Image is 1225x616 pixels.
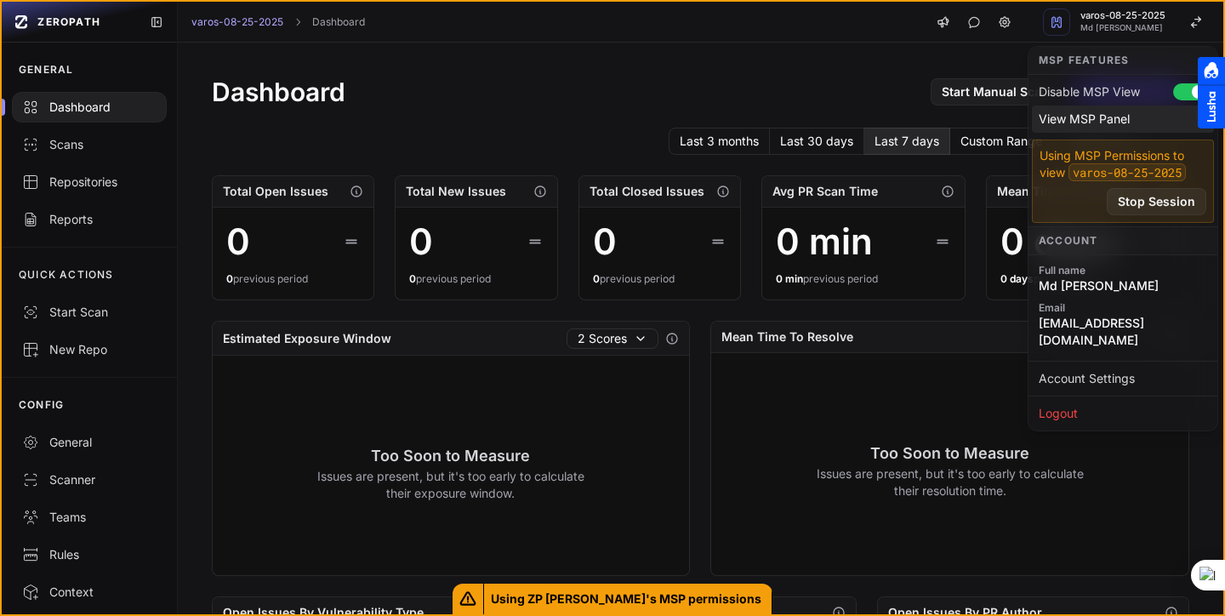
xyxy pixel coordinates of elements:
div: Rules [22,546,157,563]
div: Reports [22,211,157,228]
h2: Total Closed Issues [590,183,704,200]
div: Start Scan [22,304,157,321]
nav: breadcrumb [191,15,365,29]
a: varos-08-25-2025 [191,15,283,29]
button: varos-08-25-2025 Md [PERSON_NAME] [1033,2,1223,43]
a: Repositories [2,163,177,201]
span: varos-08-25-2025 [1080,11,1165,20]
span: 0 min [776,272,803,285]
p: QUICK ACTIONS [19,268,114,282]
h1: Dashboard [212,77,345,107]
code: varos-08-25-2025 [1068,163,1186,181]
h2: Mean Time To Resolve [997,183,1129,200]
h2: Mean Time To Resolve [721,328,853,345]
div: Teams [22,509,157,526]
span: Md [PERSON_NAME] [1080,24,1165,32]
span: [EMAIL_ADDRESS][DOMAIN_NAME] [1039,315,1207,349]
a: Account Settings [1032,365,1214,392]
div: General [22,434,157,451]
button: Custom Range [950,128,1053,155]
svg: chevron right, [292,16,304,28]
h2: Estimated Exposure Window [223,330,391,347]
h2: Total Open Issues [223,183,328,200]
span: Email [1039,301,1207,315]
button: Stop Session [1107,188,1206,215]
a: General [2,424,177,461]
div: Scans [22,136,157,153]
button: Last 30 days [770,128,864,155]
h2: Avg PR Scan Time [772,183,878,200]
span: Disable MSP View [1039,83,1140,100]
div: 0 [593,221,617,262]
p: Issues are present, but it's too early to calculate their resolution time. [816,465,1084,499]
div: Logout [1032,400,1214,427]
p: Using MSP Permissions to view [1040,147,1206,181]
p: GENERAL [19,63,73,77]
div: MSP Features [1028,47,1217,75]
span: Full name [1039,264,1207,277]
div: 0 days [1000,221,1116,262]
div: 0 min [776,221,873,262]
p: CONFIG [19,398,64,412]
button: 2 Scores [567,328,658,349]
a: Dashboard [312,15,365,29]
div: Account [1028,226,1217,255]
div: View MSP Panel [1032,106,1214,133]
div: varos-08-25-2025 Md [PERSON_NAME] [1028,46,1218,431]
a: New Repo [2,331,177,368]
div: previous period [226,272,361,286]
div: previous period [776,272,950,286]
a: ZEROPATH [9,9,136,36]
a: Scanner [2,461,177,499]
h2: Total New Issues [406,183,506,200]
span: 0 [226,272,233,285]
a: Reports [2,201,177,238]
h3: Too Soon to Measure [316,444,584,468]
div: 0 [226,221,250,262]
span: 0 days [1000,272,1034,285]
div: Context [22,584,157,601]
div: previous period [1000,272,1175,286]
a: Rules [2,536,177,573]
button: Start Scan [2,294,177,331]
a: Context [2,573,177,611]
div: previous period [593,272,727,286]
span: Using ZP [PERSON_NAME]'s MSP permissions [484,584,772,614]
div: Dashboard [22,99,157,116]
div: New Repo [22,341,157,358]
h3: Too Soon to Measure [816,442,1084,465]
span: ZEROPATH [37,15,100,29]
button: Last 7 days [864,128,950,155]
a: Teams [2,499,177,536]
span: 0 [593,272,600,285]
a: Scans [2,126,177,163]
div: Repositories [22,174,157,191]
button: Last 3 months [669,128,770,155]
span: Md [PERSON_NAME] [1039,277,1207,294]
a: Dashboard [2,88,177,126]
div: Scanner [22,471,157,488]
a: Start Manual Scan [931,78,1060,106]
div: 0 [409,221,433,262]
p: Issues are present, but it's too early to calculate their exposure window. [316,468,584,502]
div: previous period [409,272,544,286]
span: 0 [409,272,416,285]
